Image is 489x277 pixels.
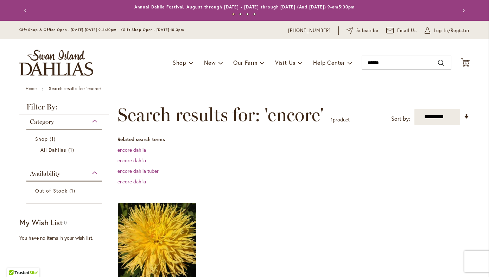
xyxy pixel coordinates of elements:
dt: Related search terms [118,136,470,143]
span: New [204,59,216,66]
button: Next [456,4,470,18]
a: Log In/Register [425,27,470,34]
div: You have no items in your wish list. [19,234,113,241]
span: Gift Shop & Office Open - [DATE]-[DATE] 9-4:30pm / [19,27,123,32]
span: Shop [35,136,48,142]
span: Subscribe [356,27,379,34]
strong: Filter By: [19,103,109,114]
button: 3 of 4 [246,13,249,15]
a: Home [26,86,37,91]
a: Out of Stock 1 [35,187,95,194]
button: Previous [19,4,33,18]
span: 1 [50,135,57,143]
button: 1 of 4 [232,13,235,15]
strong: Search results for: 'encore' [49,86,102,91]
span: 1 [68,146,76,153]
span: Visit Us [275,59,296,66]
span: Shop [173,59,186,66]
p: product [331,114,350,125]
span: Log In/Register [434,27,470,34]
span: Gift Shop Open - [DATE] 10-3pm [123,27,184,32]
strong: My Wish List [19,217,63,227]
span: Out of Stock [35,187,68,194]
label: Sort by: [391,112,410,125]
span: Availability [30,170,60,177]
a: store logo [19,50,93,76]
a: encore dahlia tuber [118,168,159,174]
a: encore dahlia [118,178,146,185]
span: Our Farm [233,59,257,66]
a: encore dahlia [118,146,146,153]
span: Help Center [313,59,345,66]
span: All Dahlias [40,146,66,153]
button: 2 of 4 [239,13,242,15]
a: Shop [35,135,95,143]
a: All Dahlias [40,146,89,153]
button: 4 of 4 [253,13,256,15]
a: encore dahlia [118,157,146,164]
a: [PHONE_NUMBER] [288,27,331,34]
span: 1 [331,116,333,123]
a: Email Us [386,27,417,34]
span: Email Us [397,27,417,34]
span: Category [30,118,54,126]
a: Annual Dahlia Festival, August through [DATE] - [DATE] through [DATE] (And [DATE]) 9-am5:30pm [134,4,355,10]
span: 1 [69,187,77,194]
a: Subscribe [347,27,379,34]
span: Search results for: 'encore' [118,104,324,125]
